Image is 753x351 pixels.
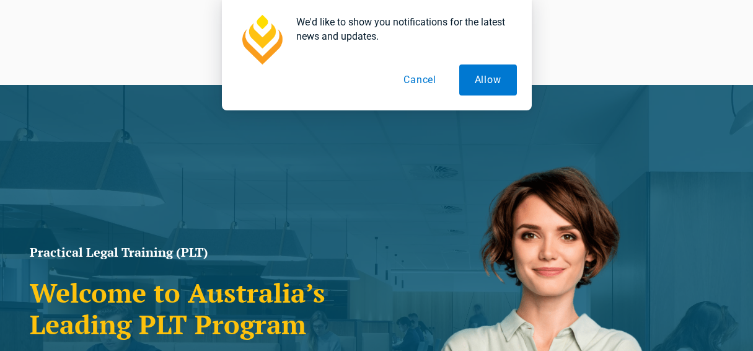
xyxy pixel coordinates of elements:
button: Cancel [388,64,452,96]
div: We'd like to show you notifications for the latest news and updates. [286,15,517,43]
img: notification icon [237,15,286,64]
h2: Welcome to Australia’s Leading PLT Program [30,277,371,340]
h1: Practical Legal Training (PLT) [30,246,371,259]
button: Allow [459,64,517,96]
